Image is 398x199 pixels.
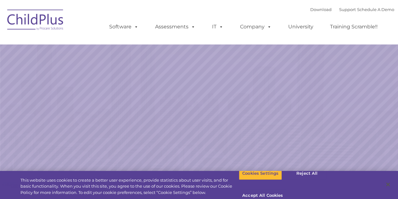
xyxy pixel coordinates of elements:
a: Learn More [270,119,338,137]
font: | [310,7,394,12]
button: Cookies Settings [239,167,282,180]
div: This website uses cookies to create a better user experience, provide statistics about user visit... [20,177,239,196]
a: IT [206,20,230,33]
button: Close [381,178,395,191]
a: Company [234,20,278,33]
a: Support [339,7,356,12]
a: Download [310,7,332,12]
a: Schedule A Demo [357,7,394,12]
a: Assessments [149,20,202,33]
a: Training Scramble!! [324,20,384,33]
a: University [282,20,320,33]
img: ChildPlus by Procare Solutions [4,5,67,37]
a: Software [103,20,145,33]
button: Reject All [287,167,327,180]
